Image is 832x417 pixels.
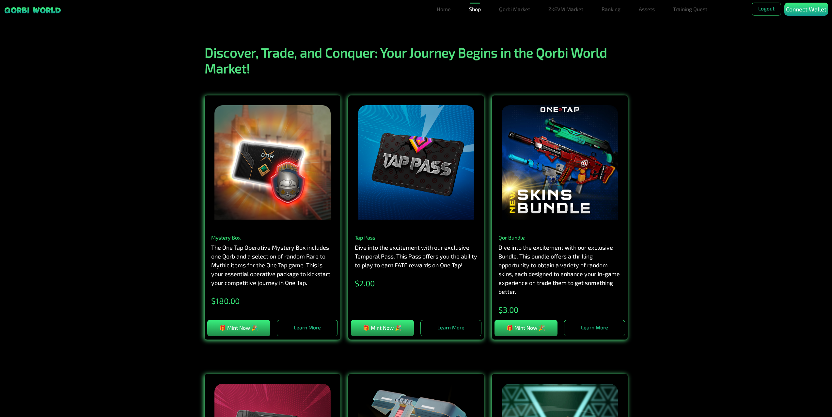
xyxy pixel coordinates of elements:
[494,320,557,336] button: 🎁 Mint Now 🎉
[4,7,61,14] img: sticky brand-logo
[670,3,710,16] a: Training Quest
[498,234,621,241] h4: Qor Bundle
[599,3,623,16] a: Ranking
[564,320,625,336] a: Learn More
[498,243,621,296] p: Dive into the excitement with our exclusive Bundle. This bundle offers a thrilling opportunity to...
[207,320,270,336] button: 🎁 Mint Now 🎉
[351,320,414,336] button: 🎁 Mint Now 🎉
[201,44,632,76] h1: Discover, Trade, and Conquer: Your Journey Begins in the Qorbi World Market!
[496,3,533,16] a: Qorbi Market
[752,3,781,16] button: Logout
[636,3,657,16] a: Assets
[211,295,334,305] div: $ 180 .00
[355,277,478,287] div: $ 2 .00
[211,234,334,241] h4: Mystery Box
[355,243,478,270] p: Dive into the excitement with our exclusive Temporal Pass. This Pass offers you the ability to pl...
[420,320,481,336] a: Learn More
[211,243,334,287] p: The One Tap Operative Mystery Box includes one Qorb and a selection of random Rare to Mythic item...
[498,304,621,314] div: $ 3 .00
[434,3,453,16] a: Home
[277,320,338,336] a: Learn More
[546,3,586,16] a: ZKEVM Market
[355,234,478,241] h4: Tap Pass
[786,5,826,14] p: Connect Wallet
[466,3,483,16] a: Shop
